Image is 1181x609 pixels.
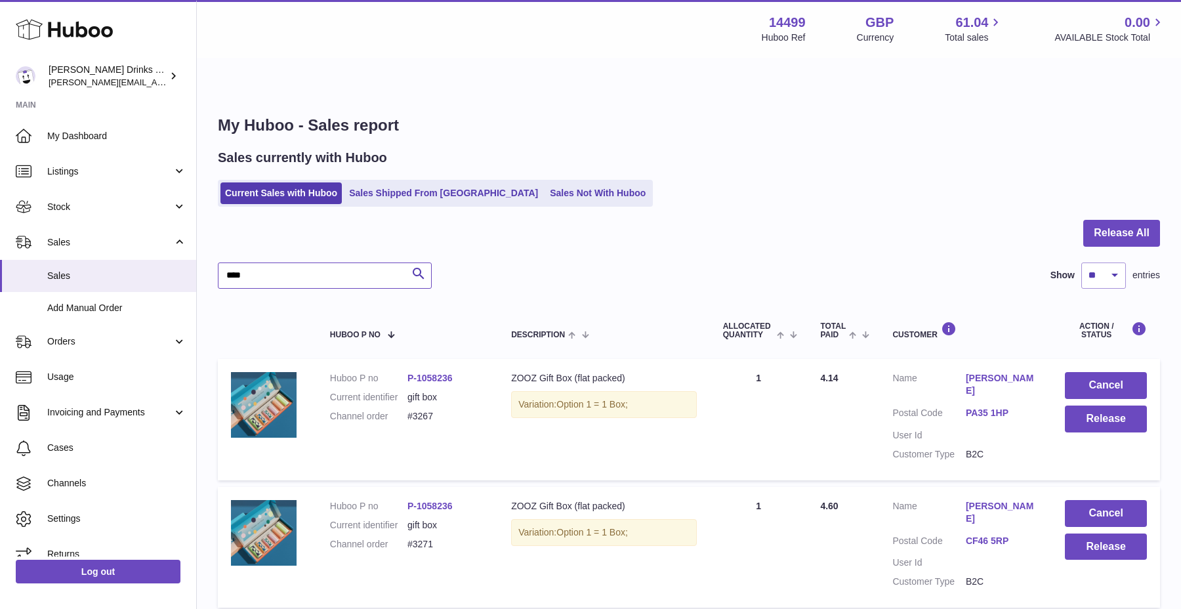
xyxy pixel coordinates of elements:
button: Cancel [1065,372,1147,399]
span: Description [511,331,565,339]
span: Total paid [820,322,846,339]
dt: Customer Type [892,576,966,588]
dd: gift box [407,519,485,532]
dt: User Id [892,429,966,442]
a: P-1058236 [407,373,453,383]
h1: My Huboo - Sales report [218,115,1160,136]
span: Stock [47,201,173,213]
span: Listings [47,165,173,178]
div: ZOOZ Gift Box (flat packed) [511,500,697,513]
a: 0.00 AVAILABLE Stock Total [1054,14,1165,44]
div: Variation: [511,519,697,546]
span: Returns [47,548,186,560]
dt: Huboo P no [330,500,407,513]
div: [PERSON_NAME] Drinks LTD (t/a Zooz) [49,64,167,89]
dt: Name [892,372,966,400]
a: PA35 1HP [966,407,1039,419]
span: Invoicing and Payments [47,406,173,419]
div: ZOOZ Gift Box (flat packed) [511,372,697,385]
span: Add Manual Order [47,302,186,314]
span: Option 1 = 1 Box; [556,399,628,409]
a: Current Sales with Huboo [220,182,342,204]
span: 61.04 [955,14,988,31]
img: daniel@zoosdrinks.com [16,66,35,86]
span: ALLOCATED Quantity [723,322,774,339]
a: Log out [16,560,180,583]
button: Release [1065,406,1147,432]
dt: Customer Type [892,448,966,461]
span: Total sales [945,31,1003,44]
dt: Current identifier [330,519,407,532]
button: Release [1065,534,1147,560]
a: Sales Shipped From [GEOGRAPHIC_DATA] [344,182,543,204]
span: Option 1 = 1 Box; [556,527,628,537]
div: Customer [892,322,1039,339]
h2: Sales currently with Huboo [218,149,387,167]
td: 1 [710,359,808,480]
span: Usage [47,371,186,383]
span: 4.60 [820,501,838,511]
span: Orders [47,335,173,348]
span: Settings [47,513,186,525]
dt: Postal Code [892,535,966,551]
label: Show [1050,269,1075,282]
div: Currency [857,31,894,44]
dt: Channel order [330,538,407,551]
div: Action / Status [1065,322,1147,339]
dd: B2C [966,576,1039,588]
div: Huboo Ref [762,31,806,44]
a: [PERSON_NAME] [966,372,1039,397]
a: CF46 5RP [966,535,1039,547]
dd: #3267 [407,410,485,423]
dd: gift box [407,391,485,404]
span: 4.14 [820,373,838,383]
td: 1 [710,487,808,608]
span: 0.00 [1125,14,1150,31]
button: Cancel [1065,500,1147,527]
strong: GBP [865,14,894,31]
dt: User Id [892,556,966,569]
span: Sales [47,270,186,282]
strong: 14499 [769,14,806,31]
a: [PERSON_NAME] [966,500,1039,525]
img: Stepan_Komar_remove_logo__make_variations_of_this_image__keep_it_the_same_1968e2f6-70ca-40dd-8bfa... [231,372,297,438]
a: Sales Not With Huboo [545,182,650,204]
div: Variation: [511,391,697,418]
dd: B2C [966,448,1039,461]
span: Cases [47,442,186,454]
dt: Postal Code [892,407,966,423]
span: AVAILABLE Stock Total [1054,31,1165,44]
button: Release All [1083,220,1160,247]
span: [PERSON_NAME][EMAIL_ADDRESS][DOMAIN_NAME] [49,77,263,87]
a: 61.04 Total sales [945,14,1003,44]
span: Channels [47,477,186,490]
img: Stepan_Komar_remove_logo__make_variations_of_this_image__keep_it_the_same_1968e2f6-70ca-40dd-8bfa... [231,500,297,566]
span: Sales [47,236,173,249]
dt: Channel order [330,410,407,423]
dd: #3271 [407,538,485,551]
dt: Current identifier [330,391,407,404]
span: Huboo P no [330,331,381,339]
a: P-1058236 [407,501,453,511]
span: entries [1132,269,1160,282]
span: My Dashboard [47,130,186,142]
dt: Name [892,500,966,528]
dt: Huboo P no [330,372,407,385]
